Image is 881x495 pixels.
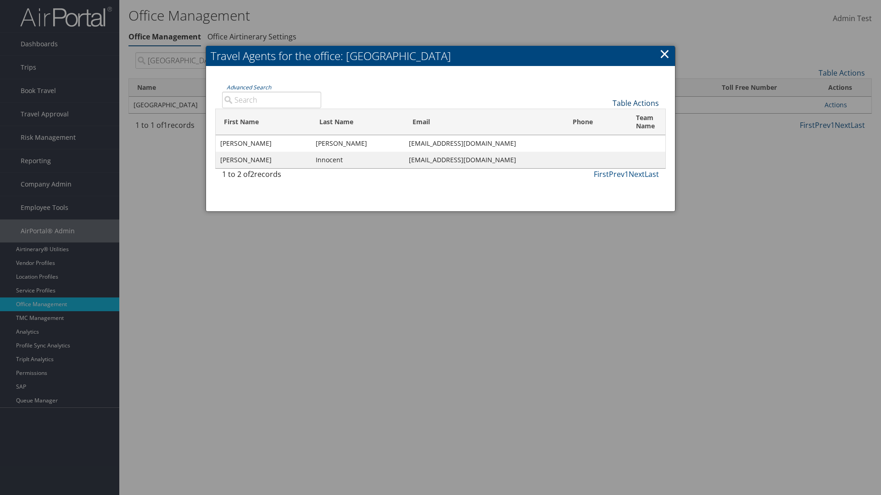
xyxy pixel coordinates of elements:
[404,109,564,135] th: Email: activate to sort column ascending
[625,169,629,179] a: 1
[404,135,564,152] td: [EMAIL_ADDRESS][DOMAIN_NAME]
[227,83,271,91] a: Advanced Search
[216,109,311,135] th: First Name: activate to sort column descending
[594,169,609,179] a: First
[206,46,675,66] h2: Travel Agents for the office: [GEOGRAPHIC_DATA]
[645,169,659,179] a: Last
[564,109,628,135] th: Phone: activate to sort column ascending
[609,169,625,179] a: Prev
[659,44,670,63] a: ×
[216,135,311,152] td: [PERSON_NAME]
[311,135,404,152] td: [PERSON_NAME]
[613,98,659,108] a: Table Actions
[311,109,404,135] th: Last Name: activate to sort column ascending
[629,169,645,179] a: Next
[311,152,404,168] td: Innocent
[628,109,665,135] th: Team Name: activate to sort column ascending
[404,152,564,168] td: [EMAIL_ADDRESS][DOMAIN_NAME]
[222,92,321,108] input: Advanced Search
[222,169,321,184] div: 1 to 2 of records
[216,152,311,168] td: [PERSON_NAME]
[250,169,254,179] span: 2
